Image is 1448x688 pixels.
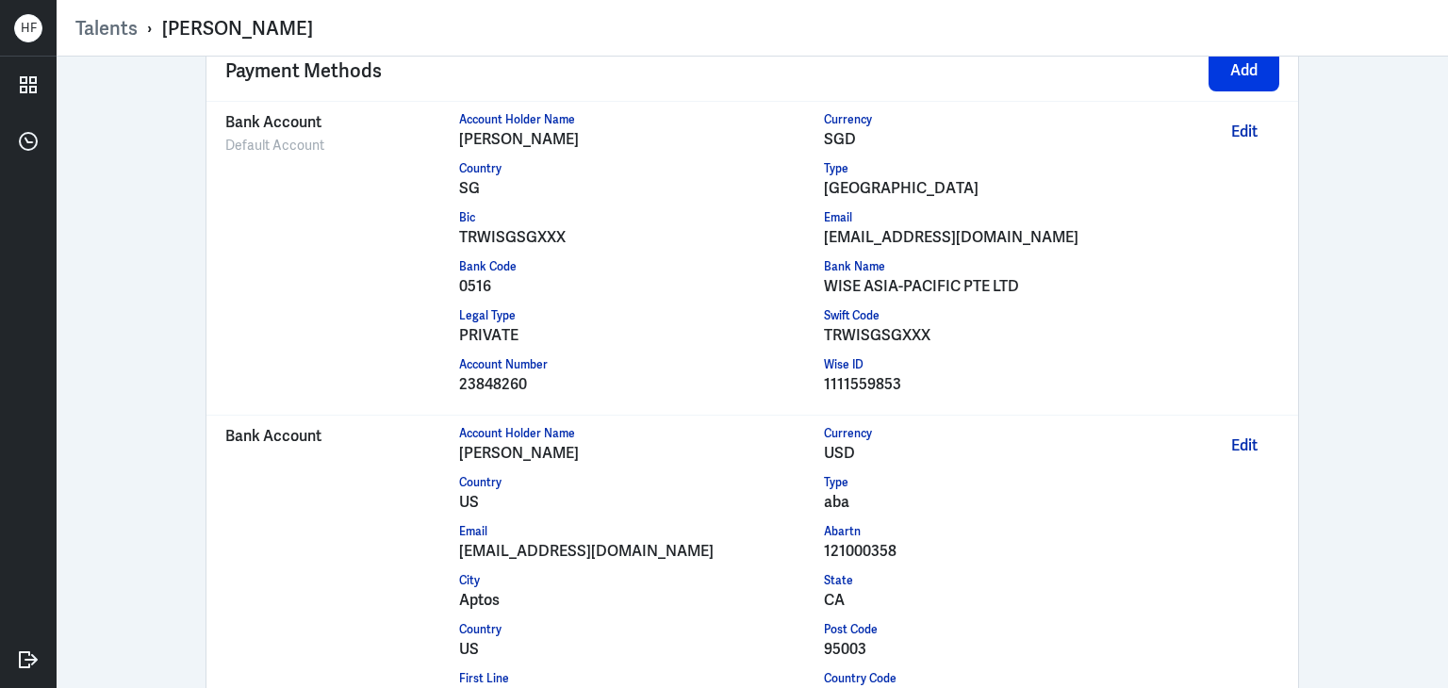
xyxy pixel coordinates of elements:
[225,425,384,448] p: Bank Account
[459,356,825,373] div: Account Number
[14,14,42,42] div: H F
[459,160,825,177] div: Country
[1209,425,1279,467] button: Edit
[459,373,825,396] div: 23848260
[459,307,825,324] div: Legal Type
[824,670,1190,687] div: Country Code
[459,572,825,589] div: City
[459,474,825,491] div: Country
[824,491,1190,514] div: aba
[824,111,1190,128] div: Currency
[459,638,825,661] div: US
[1209,50,1279,91] button: Add
[459,324,825,347] div: PRIVATE
[459,425,825,442] div: Account Holder Name
[459,442,825,465] div: [PERSON_NAME]
[824,356,1190,373] div: Wise ID
[824,523,1190,540] div: Abartn
[824,275,1190,298] div: WISE ASIA-PACIFIC PTE LTD
[824,638,1190,661] div: 95003
[162,16,313,41] div: [PERSON_NAME]
[225,137,324,154] span: Default Account
[75,16,138,41] a: Talents
[459,491,825,514] div: US
[824,226,1190,249] div: [EMAIL_ADDRESS][DOMAIN_NAME]
[459,111,825,128] div: Account Holder Name
[459,258,825,275] div: Bank Code
[824,540,1190,563] div: 121000358
[824,442,1190,465] div: USD
[459,275,825,298] div: 0516
[824,177,1190,200] div: [GEOGRAPHIC_DATA]
[459,540,825,563] div: [EMAIL_ADDRESS][DOMAIN_NAME]
[824,589,1190,612] div: CA
[459,128,825,151] div: [PERSON_NAME]
[824,373,1190,396] div: 1111559853
[138,16,162,41] p: ›
[824,621,1190,638] div: Post Code
[459,226,825,249] div: TRWISGSGXXX
[824,258,1190,275] div: Bank Name
[459,589,825,612] div: Aptos
[824,209,1190,226] div: Email
[1209,111,1279,153] button: Edit
[824,572,1190,589] div: State
[225,57,382,85] span: Payment Methods
[824,307,1190,324] div: Swift Code
[225,111,384,134] p: Bank Account
[459,177,825,200] div: SG
[459,209,825,226] div: Bic
[824,425,1190,442] div: Currency
[824,474,1190,491] div: Type
[459,670,825,687] div: First Line
[824,160,1190,177] div: Type
[459,621,825,638] div: Country
[824,128,1190,151] div: SGD
[824,324,1190,347] div: TRWISGSGXXX
[459,523,825,540] div: Email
